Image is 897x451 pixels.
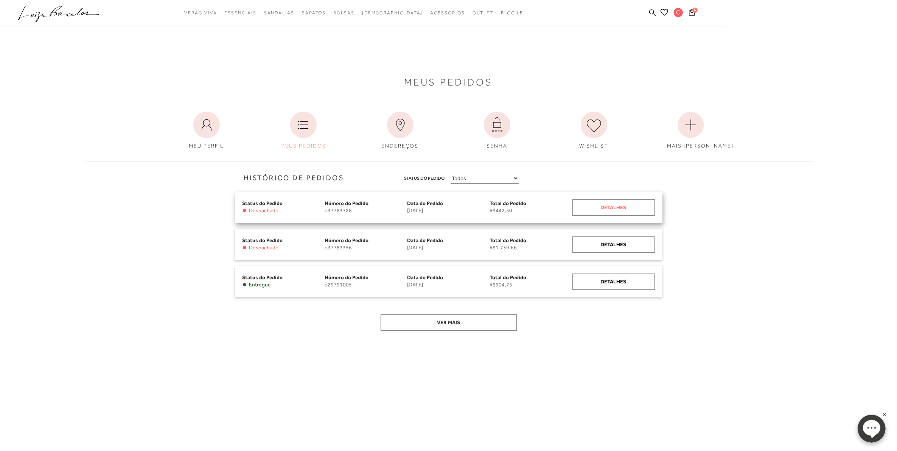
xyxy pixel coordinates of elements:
button: 6 [687,8,697,19]
span: [DEMOGRAPHIC_DATA] [362,10,423,16]
span: Total do Pedido [490,237,527,243]
a: categoryNavScreenReaderText [184,6,217,20]
span: • [243,244,247,251]
span: R$904,75 [490,281,572,288]
span: MEUS PEDIDOS [280,143,326,149]
span: 6 [692,8,698,13]
span: Status do Pedido [243,200,283,206]
span: Data do Pedido [407,200,443,206]
span: Meus Pedidos [404,78,493,86]
span: R$442,50 [490,207,572,214]
span: o37783356 [325,244,407,251]
span: ENDEREÇOS [382,143,419,149]
a: BLOG LB [501,6,523,20]
span: Bolsas [333,10,354,16]
a: Detalhes [572,199,655,216]
span: Número do Pedido [325,200,369,206]
span: [DATE] [407,207,490,214]
a: categoryNavScreenReaderText [302,6,326,20]
span: SENHA [487,143,507,149]
a: Detalhes [572,274,655,290]
span: o29791005 [325,281,407,288]
button: Ver mais [381,314,517,331]
span: [DATE] [407,244,490,251]
span: Data do Pedido [407,237,443,243]
span: Despachado [249,244,279,251]
a: MEUS PEDIDOS [274,108,333,154]
a: noSubCategoriesText [362,6,423,20]
span: Status do Pedido [243,274,283,280]
span: Sandálias [264,10,294,16]
span: Sapatos [302,10,326,16]
span: Outlet [473,10,494,16]
span: WISHLIST [579,143,608,149]
span: Status do Pedido [243,237,283,243]
span: • [243,281,247,288]
span: MEU PERFIL [189,143,224,149]
span: Total do Pedido [490,274,527,280]
span: • [243,207,247,214]
a: categoryNavScreenReaderText [264,6,294,20]
a: WISHLIST [565,108,623,154]
span: Data do Pedido [407,274,443,280]
a: SENHA [468,108,526,154]
span: o37783728 [325,207,407,214]
span: Status do Pedido [404,174,445,182]
span: [DATE] [407,281,490,288]
span: MAIS [PERSON_NAME] [667,143,734,149]
span: Número do Pedido [325,274,369,280]
a: MEU PERFIL [177,108,236,154]
span: Acessórios [431,10,465,16]
a: Detalhes [572,236,655,253]
a: categoryNavScreenReaderText [224,6,256,20]
span: Verão Viva [184,10,217,16]
span: R$1.739,66 [490,244,572,251]
span: Número do Pedido [325,237,369,243]
span: Entregue [249,281,271,288]
a: ENDEREÇOS [371,108,429,154]
span: BLOG LB [501,10,523,16]
a: MAIS [PERSON_NAME] [662,108,720,154]
a: categoryNavScreenReaderText [333,6,354,20]
span: Essenciais [224,10,256,16]
span: Despachado [249,207,279,214]
a: categoryNavScreenReaderText [473,6,494,20]
button: C [670,8,687,19]
a: categoryNavScreenReaderText [431,6,465,20]
h3: Histórico de Pedidos [91,173,344,183]
span: Total do Pedido [490,200,527,206]
span: C [674,8,683,17]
